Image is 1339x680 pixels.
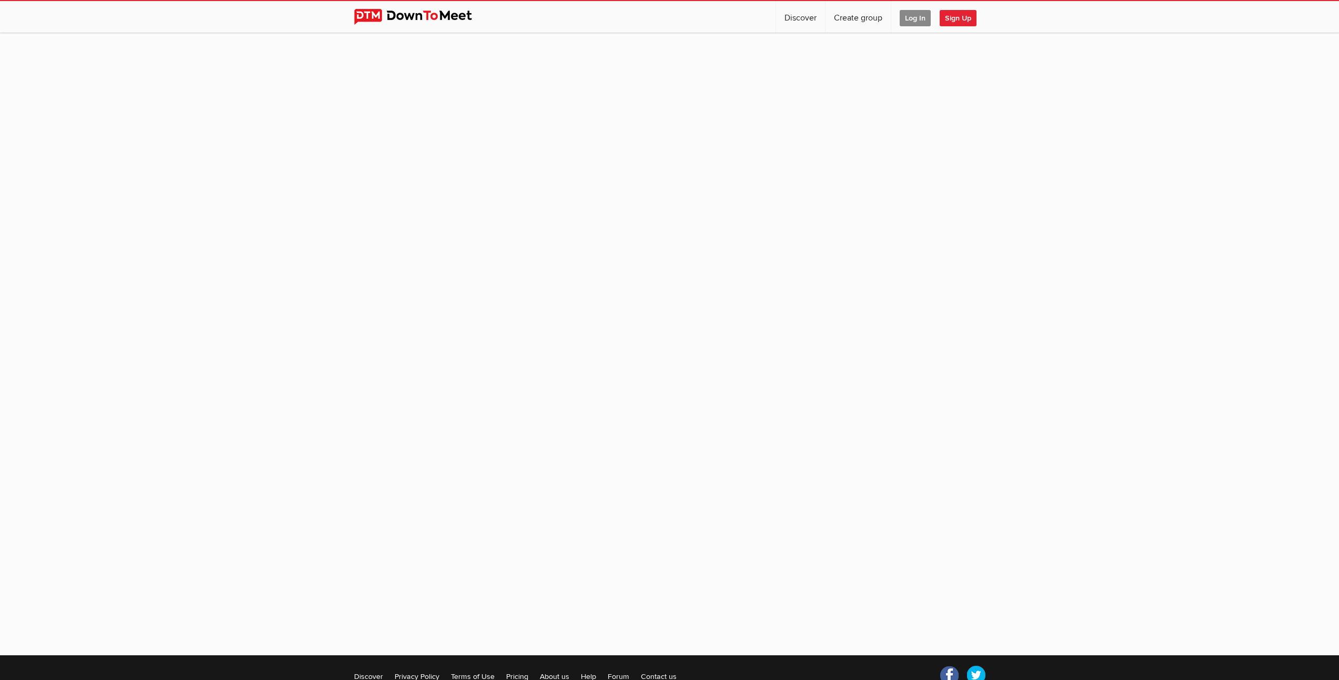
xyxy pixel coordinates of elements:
a: Discover [776,1,825,33]
a: Log In [891,1,939,33]
span: Log In [900,10,931,26]
a: Sign Up [940,1,985,33]
img: DownToMeet [354,9,488,25]
a: Create group [825,1,891,33]
span: Sign Up [940,10,976,26]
